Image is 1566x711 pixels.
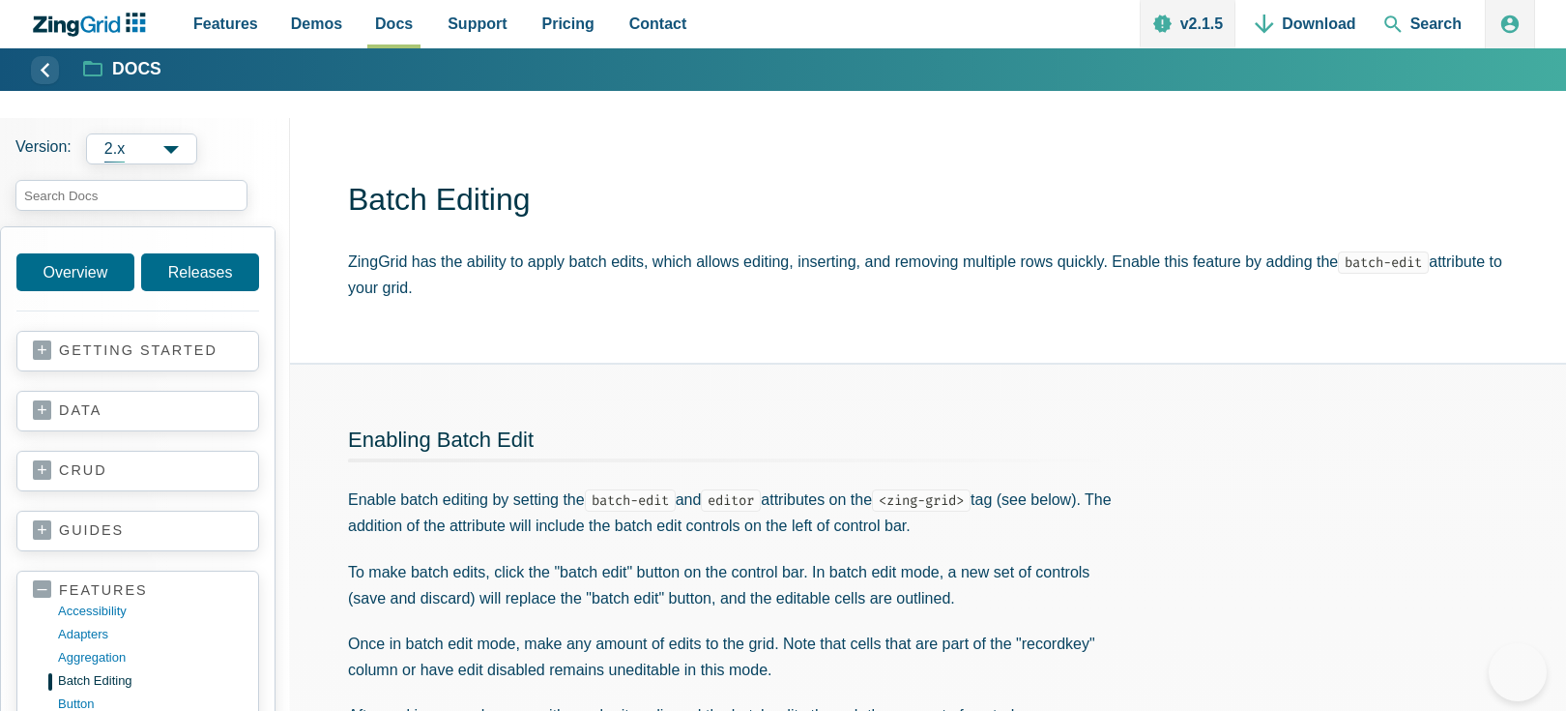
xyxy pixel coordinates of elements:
[348,487,1131,539] p: Enable batch editing by setting the and attributes on the tag (see below). The addition of the at...
[1489,643,1547,701] iframe: Help Scout Beacon - Open
[112,61,161,78] strong: Docs
[872,489,971,512] code: <zing-grid>
[701,489,761,512] code: editor
[58,646,243,669] a: aggregation
[141,253,259,291] a: Releases
[33,461,243,481] a: crud
[58,623,243,646] a: adapters
[585,489,676,512] code: batch-edit
[33,581,243,600] a: features
[348,559,1131,611] p: To make batch edits, click the "batch edit" button on the control bar. In batch edit mode, a new ...
[33,401,243,421] a: data
[33,341,243,361] a: getting started
[58,600,243,623] a: accessibility
[375,11,413,37] span: Docs
[33,521,243,541] a: guides
[84,58,161,81] a: Docs
[15,180,247,211] input: search input
[15,133,72,164] span: Version:
[629,11,687,37] span: Contact
[291,11,342,37] span: Demos
[348,180,1535,223] h1: Batch Editing
[348,428,534,452] a: Enabling Batch Edit
[542,11,594,37] span: Pricing
[58,669,243,693] a: batch editing
[1338,252,1429,274] code: batch-edit
[31,13,156,37] a: ZingChart Logo. Click to return to the homepage
[193,11,258,37] span: Features
[348,249,1535,301] p: ZingGrid has the ability to apply batch edits, which allows editing, inserting, and removing mult...
[348,631,1131,683] p: Once in batch edit mode, make any amount of edits to the grid. Note that cells that are part of t...
[16,253,134,291] a: Overview
[448,11,507,37] span: Support
[15,133,275,164] label: Versions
